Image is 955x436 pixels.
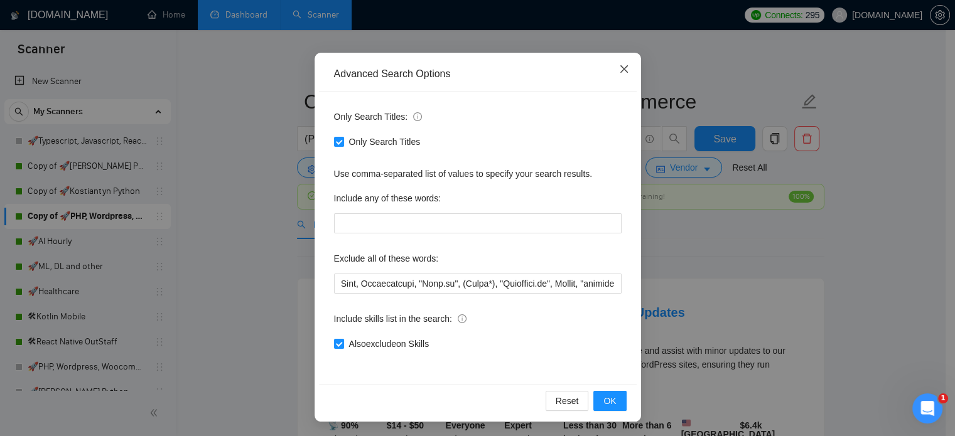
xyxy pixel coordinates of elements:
[619,64,629,74] span: close
[458,314,467,323] span: info-circle
[334,312,467,326] span: Include skills list in the search:
[334,67,622,81] div: Advanced Search Options
[938,393,948,403] span: 1
[334,110,422,124] span: Only Search Titles:
[344,135,426,149] span: Only Search Titles
[334,167,622,181] div: Use comma-separated list of values to specify your search results.
[607,53,641,87] button: Close
[334,188,441,208] label: Include any of these words:
[546,391,589,411] button: Reset
[912,393,942,423] iframe: Intercom live chat
[413,112,422,121] span: info-circle
[344,337,434,351] span: Also exclude on Skills
[603,394,616,408] span: OK
[593,391,626,411] button: OK
[334,248,439,269] label: Exclude all of these words:
[556,394,579,408] span: Reset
